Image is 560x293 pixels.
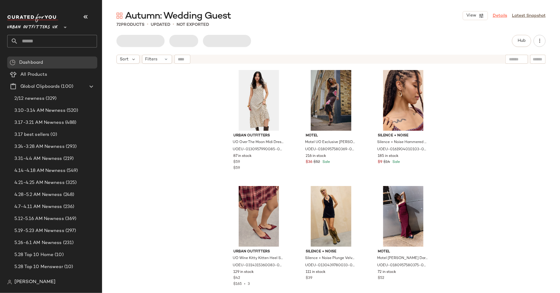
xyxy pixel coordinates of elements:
[65,179,77,186] span: (325)
[373,70,434,131] img: 0161904010103_070_m
[301,186,361,247] img: 0130439780033_001_a2
[306,133,356,139] span: Motel
[234,160,240,165] span: $59
[14,215,64,222] span: 5.12-5.16 AM Newness
[306,276,312,281] span: $39
[177,22,209,28] p: Not Exported
[14,227,64,234] span: 5.19-5.23 AM Newness
[14,143,65,150] span: 3.24-3.28 AM Newness
[7,20,58,31] span: Urban Outfitters UK
[10,60,16,66] img: svg%3e
[151,22,170,28] p: updated
[20,83,60,90] span: Global Clipboards
[63,264,73,270] span: (10)
[493,13,507,19] a: Details
[14,264,63,270] span: 5.28 Top 10 Menswear
[377,147,428,152] span: UOEU-0161904010103-000-070
[463,11,488,20] button: View
[242,282,248,286] span: •
[7,280,12,285] img: svg%3e
[120,56,129,63] span: Sort
[64,215,77,222] span: (369)
[377,140,428,145] span: Silence + Noise Hammered Moon Earrings - Gold at Urban Outfitters
[305,147,356,152] span: UOEU-0180957580369-000-020
[14,155,62,162] span: 3.31-4.4 AM Newness
[19,59,43,66] span: Dashboard
[14,203,62,210] span: 4.7-4.11 AM Newness
[305,256,356,261] span: Silence + Noise Plunge Velvet Mini Dress - Black M at Urban Outfitters
[49,131,57,138] span: (0)
[14,252,53,258] span: 5.28 Top 10 Home
[229,186,289,247] img: 0314315360083_061_m
[14,95,44,102] span: 2/12 newness
[392,160,400,164] span: Sale
[14,191,62,198] span: 4.28-5.2 AM Newness
[313,160,320,165] span: $52
[306,270,325,275] span: 111 in stock
[71,276,81,282] span: (10)
[234,249,284,255] span: Urban Outfitters
[517,38,526,43] span: Hub
[233,256,284,261] span: UO Wine Kitty Kitten Heel Shoes - Maroon [GEOGRAPHIC_DATA] 3 at Urban Outfitters
[377,256,428,261] span: Motel [PERSON_NAME] Darsih Spot Maxi Dress - Red XS at Urban Outfitters
[145,56,158,63] span: Filters
[62,155,74,162] span: (219)
[117,23,121,27] span: 72
[301,70,361,131] img: 0180957580369_020_a2
[14,240,62,246] span: 5.26-6.1 AM Newness
[44,95,57,102] span: (329)
[234,166,240,170] span: $59
[64,119,77,126] span: (488)
[62,240,74,246] span: (231)
[173,21,174,28] span: •
[14,167,65,174] span: 4.14-4.18 AM Newness
[14,279,56,286] span: [PERSON_NAME]
[53,252,64,258] span: (10)
[248,282,250,286] span: 3
[234,282,242,286] span: $165
[378,270,396,275] span: 72 in stock
[378,154,399,159] span: 185 in stock
[147,21,148,28] span: •
[62,203,74,210] span: (236)
[512,13,546,19] a: Latest Snapshot
[234,133,284,139] span: Urban Outfitters
[233,263,284,268] span: UOEU-0314315360083-000-061
[306,160,312,165] span: $36
[117,13,123,19] img: svg%3e
[20,71,47,78] span: All Products
[60,83,73,90] span: (100)
[378,133,429,139] span: Silence + Noise
[378,249,429,255] span: Motel
[378,276,385,281] span: $52
[233,140,284,145] span: UO Over The Moon Midi Dress - Cream XL at Urban Outfitters
[14,107,65,114] span: 3.10-3.14 AM Newness
[306,154,326,159] span: 216 in stock
[373,186,434,247] img: 0180957580375_060_a2
[305,263,356,268] span: UOEU-0130439780033-000-001
[14,276,71,282] span: 5.28 Top 10 Womenswear
[229,70,289,131] img: 0130957990085_012_a2
[65,167,78,174] span: (549)
[125,10,231,22] span: Autumn: Wedding Guest
[65,107,78,114] span: (520)
[378,160,383,165] span: $9
[234,270,254,275] span: 129 in stock
[14,119,64,126] span: 3.17-3.21 AM Newness
[233,147,284,152] span: UOEU-0130957990085-000-012
[62,191,74,198] span: (248)
[7,14,58,22] img: cfy_white_logo.C9jOOHJF.svg
[234,154,252,159] span: 87 in stock
[65,143,77,150] span: (293)
[321,160,330,164] span: Sale
[14,131,49,138] span: 3.17 best sellers
[234,276,241,281] span: $42
[306,249,356,255] span: Silence + Noise
[64,227,76,234] span: (297)
[117,22,144,28] div: Products
[377,263,428,268] span: UOEU-0180957580375-000-060
[384,160,390,165] span: $14
[14,179,65,186] span: 4.21-4.25 AM Newness
[305,140,356,145] span: Motel UO Exclusive [PERSON_NAME] Dress - [PERSON_NAME] M at Urban Outfitters
[512,35,531,47] button: Hub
